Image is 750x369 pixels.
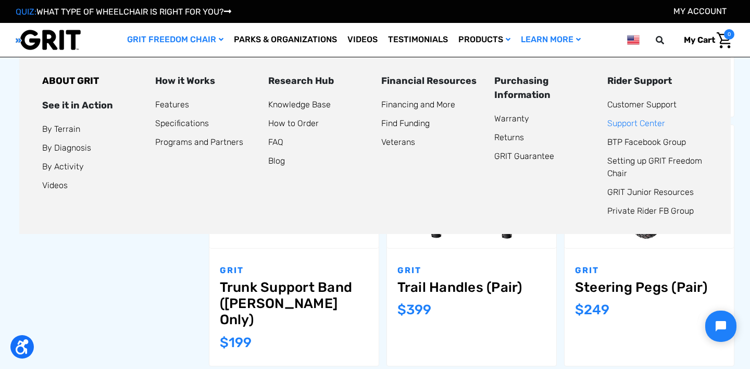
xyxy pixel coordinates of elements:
[268,100,331,109] a: Knowledge Base
[268,156,285,166] a: Blog
[220,335,252,351] span: $199
[155,118,209,128] a: Specifications
[383,23,453,57] a: Testimonials
[42,180,68,190] a: Videos
[607,118,665,128] a: Support Center
[516,23,586,57] a: Learn More
[42,124,80,134] a: By Terrain
[717,32,732,48] img: Cart
[16,7,36,17] span: QUIZ:
[122,23,229,57] a: GRIT Freedom Chair
[220,279,368,328] a: Trunk Support Band (GRIT Jr. Only),$199.00
[268,74,369,88] div: Research Hub
[607,137,686,147] a: BTP Facebook Group
[381,74,482,88] div: Financial Resources
[268,137,283,147] a: FAQ
[155,100,189,109] a: Features
[381,100,455,109] a: Financing and More
[607,206,694,216] a: Private Rider FB Group
[607,156,702,178] a: Setting up GRIT Freedom Chair
[42,162,84,171] a: By Activity
[453,23,516,57] a: Products
[381,118,430,128] a: Find Funding
[16,7,231,17] a: QUIZ:WHAT TYPE OF WHEELCHAIR IS RIGHT FOR YOU?
[607,187,694,197] a: GRIT Junior Resources
[660,29,676,51] input: Search
[575,302,609,318] span: $249
[627,33,640,46] img: us.png
[155,137,243,147] a: Programs and Partners
[494,132,524,142] a: Returns
[575,279,723,296] a: Steering Pegs (Pair),$249.00
[575,264,723,277] p: GRIT
[494,114,529,124] a: Warranty
[42,143,91,153] a: By Diagnosis
[397,279,546,296] a: Trail Handles (Pair),$399.00
[397,302,431,318] span: $399
[684,35,715,45] span: My Cart
[268,118,319,128] a: How to Order
[673,6,727,16] a: Account
[16,29,81,51] img: GRIT All-Terrain Wheelchair and Mobility Equipment
[220,264,368,277] p: GRIT
[229,23,342,57] a: Parks & Organizations
[381,137,415,147] a: Veterans
[42,75,99,87] a: ABOUT GRIT
[342,23,383,57] a: Videos
[155,74,256,88] div: How it Works
[676,29,734,51] a: Cart with 0 items
[42,99,143,113] div: See it in Action
[724,29,734,40] span: 0
[494,151,554,161] a: GRIT Guarantee
[397,264,546,277] p: GRIT
[696,302,745,351] iframe: Tidio Chat
[494,74,595,102] div: Purchasing Information
[607,74,708,88] div: Rider Support
[607,100,677,109] a: Customer Support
